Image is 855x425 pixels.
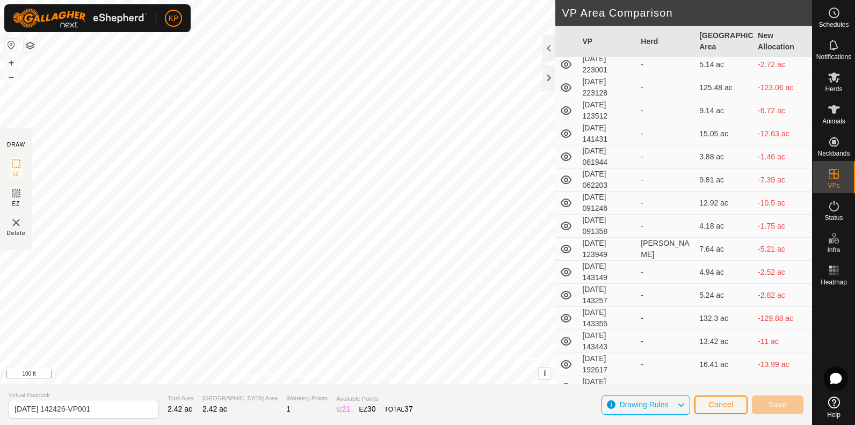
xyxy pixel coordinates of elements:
[202,394,278,403] span: [GEOGRAPHIC_DATA] Area
[708,400,734,409] span: Cancel
[578,330,636,353] td: [DATE] 143443
[753,376,812,399] td: -19.05 ac
[168,405,192,413] span: 2.42 ac
[578,26,636,57] th: VP
[641,197,691,209] div: -
[695,238,753,261] td: 7.64 ac
[13,170,19,178] span: IZ
[336,394,412,404] span: Available Points
[288,370,320,380] a: Contact Us
[753,99,812,122] td: -6.72 ac
[825,86,842,92] span: Herds
[753,168,812,192] td: -7.39 ac
[641,151,691,163] div: -
[359,404,376,415] div: EZ
[753,145,812,168] td: -1.46 ac
[24,39,37,52] button: Map Layers
[578,145,636,168] td: [DATE] 061944
[404,405,413,413] span: 37
[753,53,812,76] td: -2.72 ac
[695,168,753,192] td: 9.81 ac
[286,405,291,413] span: 1
[695,353,753,376] td: 16.41 ac
[578,261,636,284] td: [DATE] 143149
[641,174,691,186] div: -
[641,267,691,278] div: -
[753,261,812,284] td: -2.52 ac
[813,392,855,422] a: Help
[695,376,753,399] td: 21.47 ac
[7,141,25,149] div: DRAW
[641,221,691,232] div: -
[5,70,18,83] button: –
[695,284,753,307] td: 5.24 ac
[9,391,159,400] span: Virtual Paddock
[641,290,691,301] div: -
[169,13,179,24] span: KP
[578,122,636,145] td: [DATE] 141431
[828,182,839,189] span: VPs
[641,82,691,93] div: -
[544,369,546,378] span: i
[821,279,847,285] span: Heatmap
[753,215,812,238] td: -1.75 ac
[578,99,636,122] td: [DATE] 123512
[641,59,691,70] div: -
[578,284,636,307] td: [DATE] 143257
[694,395,748,414] button: Cancel
[818,21,849,28] span: Schedules
[817,150,850,157] span: Neckbands
[385,404,413,415] div: TOTAL
[769,400,787,409] span: Save
[636,26,695,57] th: Herd
[695,145,753,168] td: 3.88 ac
[578,53,636,76] td: [DATE] 223001
[827,412,840,418] span: Help
[10,216,23,229] img: VP
[641,336,691,347] div: -
[578,215,636,238] td: [DATE] 091358
[695,76,753,99] td: 125.48 ac
[695,215,753,238] td: 4.18 ac
[641,238,691,260] div: [PERSON_NAME]
[753,26,812,57] th: New Allocation
[286,394,328,403] span: Watering Points
[753,330,812,353] td: -11 ac
[202,405,227,413] span: 2.42 ac
[562,6,812,19] h2: VP Area Comparison
[824,215,843,221] span: Status
[641,359,691,370] div: -
[753,238,812,261] td: -5.21 ac
[235,370,276,380] a: Privacy Policy
[816,54,851,60] span: Notifications
[641,382,691,393] div: -
[619,400,668,409] span: Drawing Rules
[695,26,753,57] th: [GEOGRAPHIC_DATA] Area
[753,192,812,215] td: -10.5 ac
[695,330,753,353] td: 13.42 ac
[695,192,753,215] td: 12.92 ac
[578,76,636,99] td: [DATE] 223128
[753,76,812,99] td: -123.06 ac
[822,118,845,124] span: Animals
[641,313,691,324] div: -
[336,404,350,415] div: IZ
[539,368,550,379] button: i
[695,99,753,122] td: 9.14 ac
[753,353,812,376] td: -13.99 ac
[753,122,812,145] td: -12.63 ac
[168,394,194,403] span: Total Area
[695,53,753,76] td: 5.14 ac
[578,168,636,192] td: [DATE] 062203
[5,39,18,52] button: Reset Map
[695,122,753,145] td: 15.05 ac
[827,247,840,253] span: Infra
[5,56,18,69] button: +
[641,128,691,140] div: -
[753,307,812,330] td: -129.88 ac
[578,192,636,215] td: [DATE] 091246
[641,105,691,116] div: -
[695,307,753,330] td: 132.3 ac
[7,229,26,237] span: Delete
[13,9,147,28] img: Gallagher Logo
